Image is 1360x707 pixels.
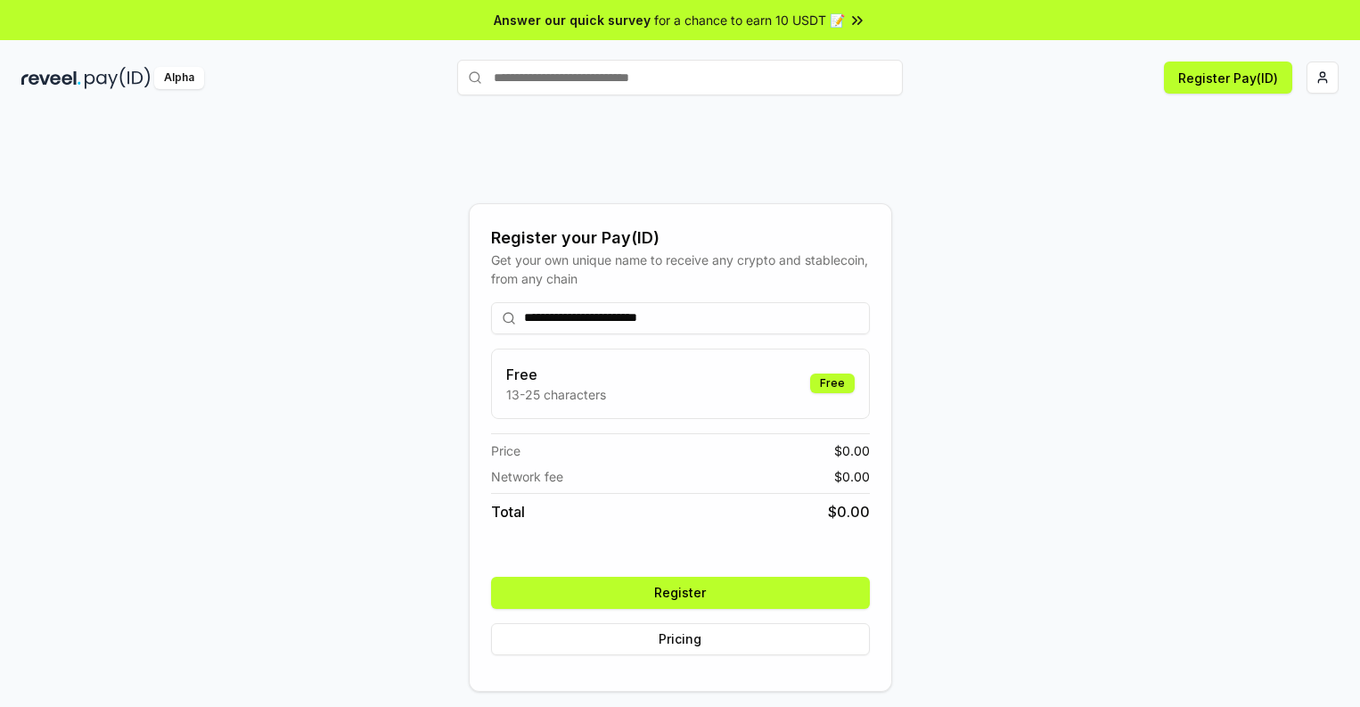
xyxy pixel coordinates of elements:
[491,441,520,460] span: Price
[491,577,870,609] button: Register
[21,67,81,89] img: reveel_dark
[506,364,606,385] h3: Free
[491,467,563,486] span: Network fee
[834,441,870,460] span: $ 0.00
[506,385,606,404] p: 13-25 characters
[654,11,845,29] span: for a chance to earn 10 USDT 📝
[834,467,870,486] span: $ 0.00
[828,501,870,522] span: $ 0.00
[85,67,151,89] img: pay_id
[491,501,525,522] span: Total
[491,251,870,288] div: Get your own unique name to receive any crypto and stablecoin, from any chain
[154,67,204,89] div: Alpha
[1164,62,1292,94] button: Register Pay(ID)
[810,374,855,393] div: Free
[491,226,870,251] div: Register your Pay(ID)
[494,11,651,29] span: Answer our quick survey
[491,623,870,655] button: Pricing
